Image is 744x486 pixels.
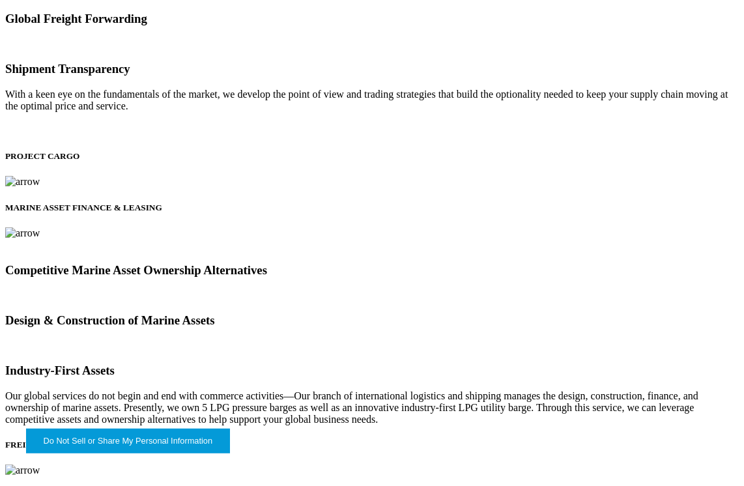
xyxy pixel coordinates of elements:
p: With a keen eye on the fundamentals of the market, we develop the point of view and trading strat... [5,89,739,112]
h5: MARINE ASSET FINANCE & LEASING [5,203,739,213]
button: Do Not Sell or Share My Personal Information [26,429,230,453]
h3: Global Freight Forwarding [5,12,739,26]
h3: Industry-First Assets [5,364,739,378]
h3: Shipment Transparency [5,62,739,76]
img: arrow [5,227,40,239]
p: Our global services do not begin and end with commerce activities—Our branch of international log... [5,390,739,425]
h3: Competitive Marine Asset Ownership Alternatives [5,263,739,278]
h3: Design & Construction of Marine Assets [5,313,739,328]
h5: PROJECT CARGO [5,151,739,162]
img: arrow [5,465,40,476]
h5: FREIGHT FORWARDING [5,440,739,450]
img: arrow [5,176,40,188]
